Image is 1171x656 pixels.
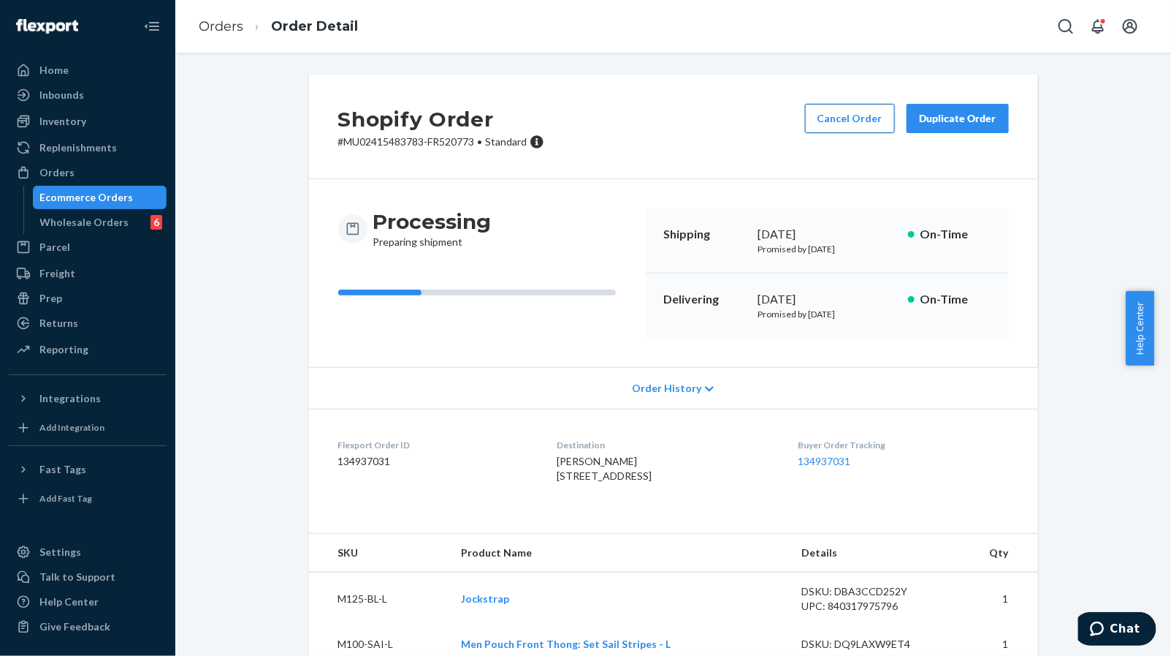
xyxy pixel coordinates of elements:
[461,638,671,650] a: Men Pouch Front Thong: Set Sail Stripes - L
[9,590,167,614] a: Help Center
[920,226,991,243] p: On-Time
[9,110,167,133] a: Inventory
[39,88,84,102] div: Inbounds
[557,455,652,482] span: [PERSON_NAME] [STREET_ADDRESS]
[39,619,110,634] div: Give Feedback
[137,12,167,41] button: Close Navigation
[39,570,115,584] div: Talk to Support
[39,63,69,78] div: Home
[39,492,92,505] div: Add Fast Tag
[1115,12,1145,41] button: Open account menu
[187,5,370,48] ol: breadcrumbs
[39,291,62,306] div: Prep
[9,540,167,564] a: Settings
[338,135,544,149] p: # MU02415483783-FR520773
[39,266,75,281] div: Freight
[919,111,996,126] div: Duplicate Order
[758,226,896,243] div: [DATE]
[39,316,78,331] div: Returns
[801,599,939,614] div: UPC: 840317975796
[338,439,533,451] dt: Flexport Order ID
[790,534,950,573] th: Details
[801,584,939,599] div: DSKU: DBA3CCD252Y
[373,208,492,249] div: Preparing shipment
[9,338,167,361] a: Reporting
[1051,12,1080,41] button: Open Search Box
[1078,612,1156,649] iframe: Opens a widget where you can chat to one of our agents
[950,534,1038,573] th: Qty
[16,19,78,34] img: Flexport logo
[798,455,850,467] a: 134937031
[9,235,167,259] a: Parcel
[40,215,129,230] div: Wholesale Orders
[9,161,167,184] a: Orders
[39,391,101,406] div: Integrations
[150,215,162,230] div: 6
[663,226,747,243] p: Shipping
[9,262,167,285] a: Freight
[9,287,167,310] a: Prep
[39,140,117,155] div: Replenishments
[373,208,492,235] h3: Processing
[449,534,790,573] th: Product Name
[39,421,104,434] div: Add Integration
[663,291,747,308] p: Delivering
[920,291,991,308] p: On-Time
[9,59,167,82] a: Home
[758,308,896,320] p: Promised by [DATE]
[801,637,939,652] div: DSKU: DQ9LAXW9ET4
[950,573,1038,626] td: 1
[33,186,167,209] a: Ecommerce Orders
[758,291,896,308] div: [DATE]
[9,458,167,481] button: Fast Tags
[40,190,134,205] div: Ecommerce Orders
[461,592,509,605] a: Jockstrap
[338,454,533,469] dd: 134937031
[39,545,81,559] div: Settings
[478,135,483,148] span: •
[39,114,86,129] div: Inventory
[338,104,544,135] h2: Shopify Order
[33,211,167,234] a: Wholesale Orders6
[1083,12,1113,41] button: Open notifications
[9,312,167,335] a: Returns
[39,462,86,477] div: Fast Tags
[9,387,167,410] button: Integrations
[39,342,88,357] div: Reporting
[271,18,358,34] a: Order Detail
[309,534,450,573] th: SKU
[39,595,99,609] div: Help Center
[907,104,1009,133] button: Duplicate Order
[9,416,167,440] a: Add Integration
[309,573,450,626] td: M125-BL-L
[39,165,75,180] div: Orders
[9,136,167,159] a: Replenishments
[9,565,167,589] button: Talk to Support
[632,381,701,396] span: Order History
[486,135,527,148] span: Standard
[199,18,243,34] a: Orders
[39,240,70,255] div: Parcel
[758,243,896,255] p: Promised by [DATE]
[798,439,1008,451] dt: Buyer Order Tracking
[805,104,895,133] button: Cancel Order
[1126,291,1154,366] button: Help Center
[557,439,774,451] dt: Destination
[9,487,167,510] a: Add Fast Tag
[9,83,167,107] a: Inbounds
[9,615,167,638] button: Give Feedback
